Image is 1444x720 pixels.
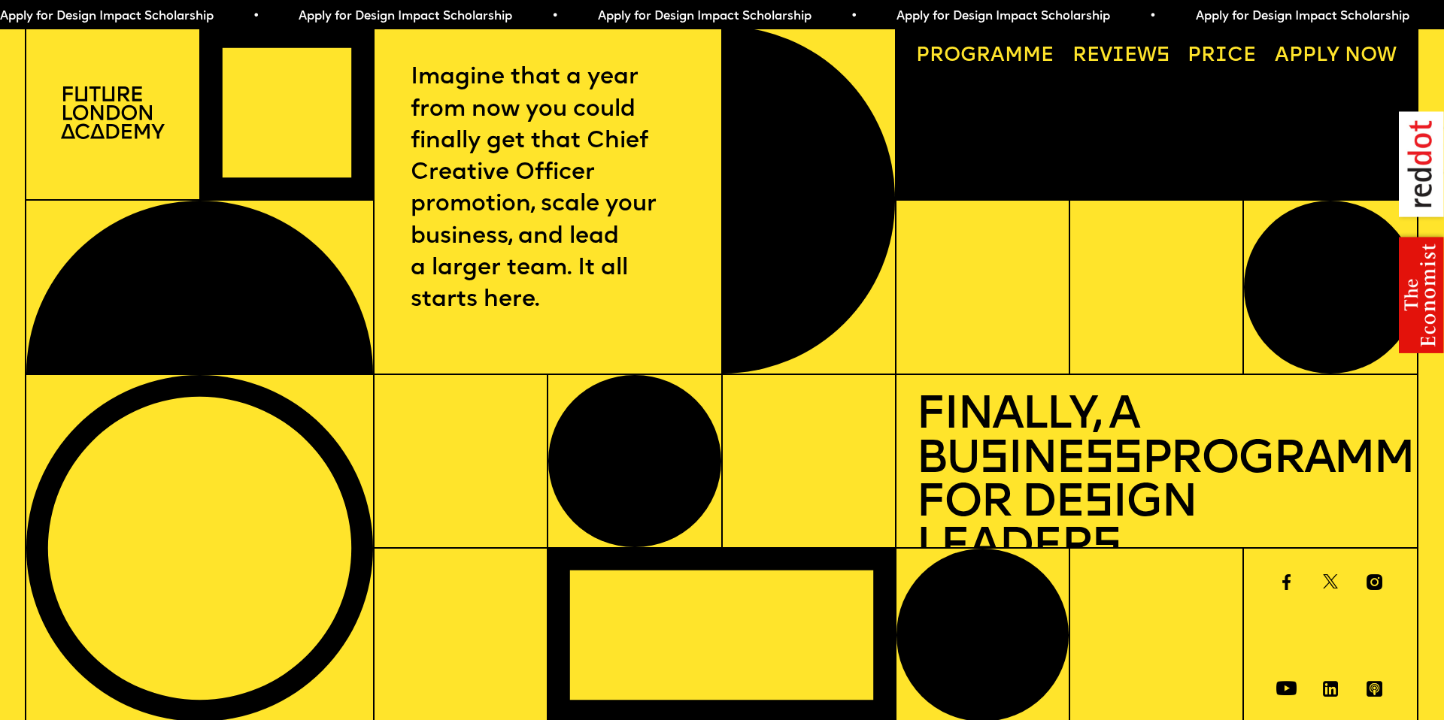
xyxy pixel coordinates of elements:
a: Programme [906,37,1064,77]
p: Imagine that a year from now you could finally get that Chief Creative Officer promotion, scale y... [411,62,685,316]
span: • [550,11,557,23]
a: Reviews [1063,37,1180,77]
h1: Finally, a Bu ine Programme for De ign Leader [916,395,1397,570]
span: • [251,11,258,23]
a: Price [1178,37,1267,77]
span: s [1084,481,1112,527]
span: ss [1085,437,1142,483]
span: A [1275,46,1289,66]
span: • [849,11,856,23]
span: a [990,46,1005,66]
span: • [1148,11,1154,23]
a: Apply now [1265,37,1407,77]
span: s [1092,525,1121,570]
span: s [979,437,1008,483]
